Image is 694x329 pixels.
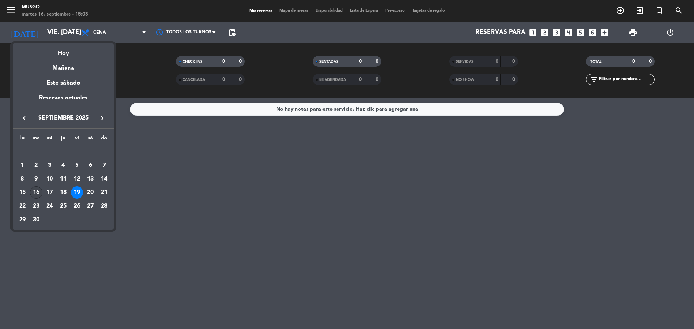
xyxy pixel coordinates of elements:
td: 22 de septiembre de 2025 [16,199,29,213]
div: 8 [16,173,29,185]
td: 10 de septiembre de 2025 [43,172,56,186]
td: 12 de septiembre de 2025 [70,172,84,186]
div: 14 [98,173,110,185]
td: 25 de septiembre de 2025 [56,199,70,213]
td: 20 de septiembre de 2025 [84,186,98,199]
td: 26 de septiembre de 2025 [70,199,84,213]
div: 16 [30,186,42,199]
td: 7 de septiembre de 2025 [97,159,111,172]
th: sábado [84,134,98,145]
div: 26 [71,200,83,212]
div: Reservas actuales [13,93,114,108]
td: 16 de septiembre de 2025 [29,186,43,199]
div: Hoy [13,43,114,58]
th: domingo [97,134,111,145]
th: jueves [56,134,70,145]
div: 24 [43,200,56,212]
div: 21 [98,186,110,199]
td: 15 de septiembre de 2025 [16,186,29,199]
div: 5 [71,159,83,172]
td: 4 de septiembre de 2025 [56,159,70,172]
th: martes [29,134,43,145]
td: 5 de septiembre de 2025 [70,159,84,172]
td: 29 de septiembre de 2025 [16,213,29,227]
button: keyboard_arrow_left [18,113,31,123]
td: 2 de septiembre de 2025 [29,159,43,172]
div: 28 [98,200,110,212]
div: 18 [57,186,69,199]
span: septiembre 2025 [31,113,96,123]
td: 8 de septiembre de 2025 [16,172,29,186]
td: 19 de septiembre de 2025 [70,186,84,199]
div: 23 [30,200,42,212]
td: 30 de septiembre de 2025 [29,213,43,227]
td: 23 de septiembre de 2025 [29,199,43,213]
th: lunes [16,134,29,145]
td: 17 de septiembre de 2025 [43,186,56,199]
div: 11 [57,173,69,185]
button: keyboard_arrow_right [96,113,109,123]
div: 12 [71,173,83,185]
div: 27 [84,200,97,212]
td: 13 de septiembre de 2025 [84,172,98,186]
td: SEP. [16,145,111,159]
td: 18 de septiembre de 2025 [56,186,70,199]
div: 6 [84,159,97,172]
td: 21 de septiembre de 2025 [97,186,111,199]
td: 3 de septiembre de 2025 [43,159,56,172]
div: Mañana [13,58,114,73]
div: 9 [30,173,42,185]
td: 14 de septiembre de 2025 [97,172,111,186]
i: keyboard_arrow_left [20,114,29,122]
div: 22 [16,200,29,212]
th: viernes [70,134,84,145]
div: 4 [57,159,69,172]
div: 15 [16,186,29,199]
div: 25 [57,200,69,212]
div: 1 [16,159,29,172]
div: 2 [30,159,42,172]
div: 19 [71,186,83,199]
div: 20 [84,186,97,199]
div: 30 [30,214,42,226]
div: 13 [84,173,97,185]
div: 29 [16,214,29,226]
td: 24 de septiembre de 2025 [43,199,56,213]
th: miércoles [43,134,56,145]
td: 27 de septiembre de 2025 [84,199,98,213]
div: 10 [43,173,56,185]
div: Este sábado [13,73,114,93]
div: 7 [98,159,110,172]
i: keyboard_arrow_right [98,114,107,122]
div: 17 [43,186,56,199]
td: 11 de septiembre de 2025 [56,172,70,186]
td: 28 de septiembre de 2025 [97,199,111,213]
td: 1 de septiembre de 2025 [16,159,29,172]
td: 6 de septiembre de 2025 [84,159,98,172]
div: 3 [43,159,56,172]
td: 9 de septiembre de 2025 [29,172,43,186]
